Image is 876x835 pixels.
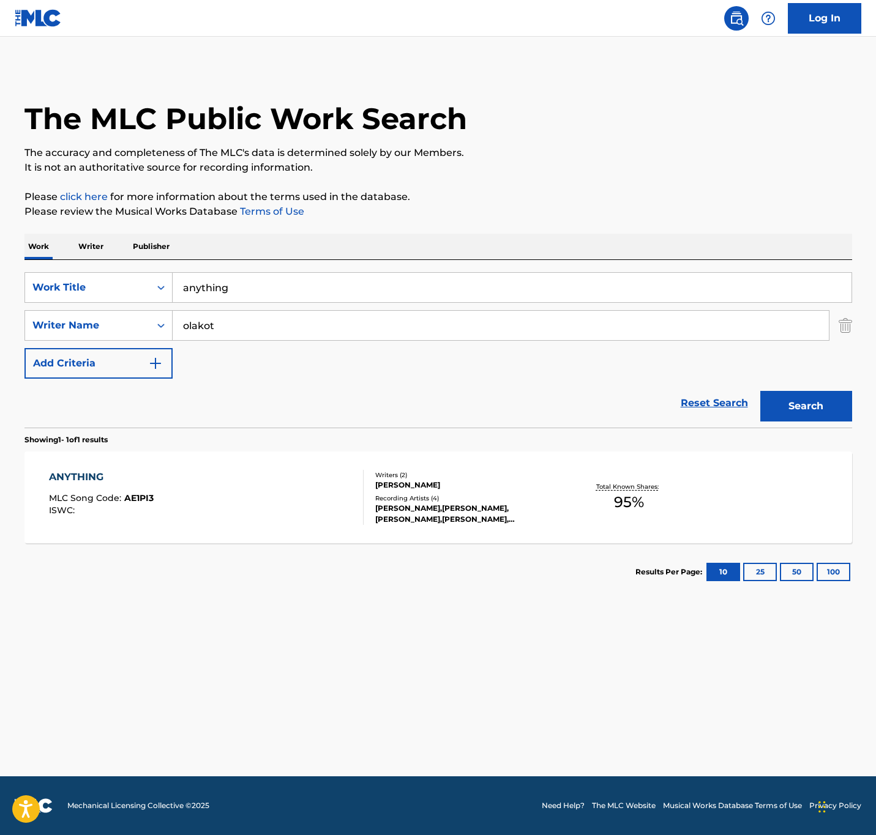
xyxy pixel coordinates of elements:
span: ISWC : [49,505,78,516]
button: Add Criteria [24,348,173,379]
p: Work [24,234,53,259]
img: 9d2ae6d4665cec9f34b9.svg [148,356,163,371]
div: [PERSON_NAME] [375,480,560,491]
p: Results Per Page: [635,566,705,577]
div: ANYTHING [49,470,154,484]
button: 25 [743,563,777,581]
a: Log In [788,3,861,34]
a: Musical Works Database Terms of Use [663,800,802,811]
button: 10 [706,563,740,581]
div: [PERSON_NAME],[PERSON_NAME], [PERSON_NAME],[PERSON_NAME], [PERSON_NAME], [PERSON_NAME]|[PERSON_NAME] [375,503,560,525]
button: 50 [780,563,814,581]
button: Search [760,391,852,421]
a: click here [60,191,108,202]
a: Terms of Use [238,206,304,217]
div: Recording Artists ( 4 ) [375,494,560,503]
span: 95 % [614,491,644,513]
p: Showing 1 - 1 of 1 results [24,434,108,445]
div: Help [756,6,781,31]
a: ANYTHINGMLC Song Code:AE1PI3ISWC:Writers (2)[PERSON_NAME]Recording Artists (4)[PERSON_NAME],[PERS... [24,451,852,543]
div: Writer Name [32,318,143,333]
div: Writers ( 2 ) [375,470,560,480]
a: Privacy Policy [809,800,861,811]
p: Total Known Shares: [596,482,662,491]
img: MLC Logo [15,9,62,27]
img: logo [15,798,53,813]
form: Search Form [24,272,852,428]
div: Work Title [32,280,143,295]
img: search [729,11,744,26]
span: MLC Song Code : [49,492,124,503]
span: AE1PI3 [124,492,154,503]
button: 100 [817,563,850,581]
img: help [761,11,776,26]
p: It is not an authoritative source for recording information. [24,160,852,175]
div: Drag [818,789,826,825]
h1: The MLC Public Work Search [24,100,467,137]
a: Reset Search [675,390,754,417]
img: Delete Criterion [839,310,852,341]
a: Public Search [724,6,749,31]
a: Need Help? [542,800,585,811]
span: Mechanical Licensing Collective © 2025 [67,800,209,811]
p: Please review the Musical Works Database [24,204,852,219]
a: The MLC Website [592,800,656,811]
p: Writer [75,234,107,259]
p: Publisher [129,234,173,259]
iframe: Chat Widget [815,776,876,835]
p: Please for more information about the terms used in the database. [24,190,852,204]
p: The accuracy and completeness of The MLC's data is determined solely by our Members. [24,146,852,160]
